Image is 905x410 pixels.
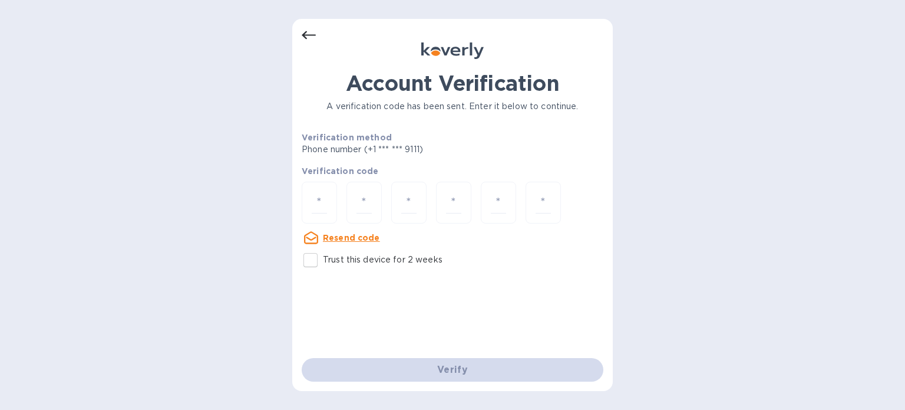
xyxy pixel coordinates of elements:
[302,71,603,96] h1: Account Verification
[323,233,380,242] u: Resend code
[323,254,442,266] p: Trust this device for 2 weeks
[302,165,603,177] p: Verification code
[302,133,392,142] b: Verification method
[302,100,603,113] p: A verification code has been sent. Enter it below to continue.
[302,143,513,156] p: Phone number (+1 *** *** 9111)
